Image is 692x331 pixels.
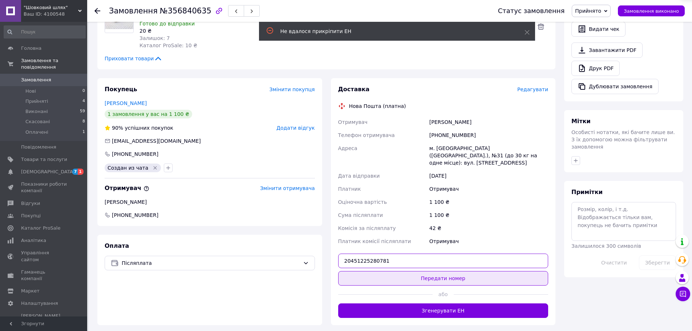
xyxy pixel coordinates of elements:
div: м. [GEOGRAPHIC_DATA] ([GEOGRAPHIC_DATA].), №31 (до 30 кг на одне місце): вул. [STREET_ADDRESS] [428,142,550,169]
span: №356840635 [160,7,211,15]
a: [PERSON_NAME] [105,100,147,106]
span: Платник [338,186,361,192]
span: Показники роботи компанії [21,181,67,194]
span: Отримувач [105,185,149,191]
span: Покупець [105,86,137,93]
button: Дублювати замовлення [571,79,659,94]
div: 1 100 ₴ [428,195,550,209]
input: Пошук [4,25,86,39]
span: Адреса [338,145,357,151]
span: Оплата [105,242,129,249]
span: Маркет [21,288,40,294]
div: 20 ₴ [139,27,272,35]
span: 0 [82,88,85,94]
button: Видати чек [571,21,626,37]
div: 1 100 ₴ [428,209,550,222]
span: Доставка [338,86,370,93]
span: 7 [72,169,78,175]
span: Редагувати [517,86,548,92]
span: Залишок: 7 [139,35,170,41]
button: Передати номер [338,271,549,286]
span: Скасовані [25,118,50,125]
span: Відгуки [21,200,40,207]
span: Мітки [571,118,591,125]
a: Завантажити PDF [571,43,643,58]
span: Каталог ProSale: 10 ₴ [139,43,197,48]
div: Нова Пошта (платна) [347,102,408,110]
span: Післяплата [122,259,300,267]
span: Управління сайтом [21,250,67,263]
span: Дата відправки [338,173,380,179]
span: 1 [82,129,85,136]
span: 4 [82,98,85,105]
svg: Видалити мітку [152,165,158,171]
div: [PHONE_NUMBER] [111,150,159,158]
span: Телефон отримувача [338,132,395,138]
span: Платник комісії післяплати [338,238,411,244]
div: Не вдалося прикріпити ЕН [280,28,506,35]
div: 42 ₴ [428,222,550,235]
span: 1 [78,169,84,175]
span: Прийняті [25,98,48,105]
div: успішних покупок [105,124,173,132]
span: Видалити [534,19,548,34]
div: [PERSON_NAME] [105,198,315,206]
a: Друк PDF [571,61,620,76]
div: [DATE] [428,169,550,182]
span: Сума післяплати [338,212,383,218]
span: [PHONE_NUMBER] [111,211,159,219]
div: 1 замовлення у вас на 1 100 ₴ [105,110,192,118]
span: Змінити покупця [270,86,315,92]
span: Товари та послуги [21,156,67,163]
span: [DEMOGRAPHIC_DATA] [21,169,75,175]
span: Приховати товари [105,55,162,62]
div: [PERSON_NAME] [428,116,550,129]
span: Аналітика [21,237,46,244]
span: Головна [21,45,41,52]
div: Отримувач [428,235,550,248]
span: Налаштування [21,300,58,307]
div: Повернутися назад [94,7,100,15]
span: [EMAIL_ADDRESS][DOMAIN_NAME] [112,138,201,144]
div: Отримувач [428,182,550,195]
button: Чат з покупцем [676,287,690,301]
span: Прийнято [575,8,601,14]
span: Замовлення виконано [624,8,679,14]
span: 90% [112,125,123,131]
span: Нові [25,88,36,94]
span: Замовлення та повідомлення [21,57,87,70]
span: Покупці [21,213,41,219]
span: Гаманець компанії [21,269,67,282]
input: Номер експрес-накладної [338,254,549,268]
span: "Шовковий шлях" [24,4,78,11]
span: Повідомлення [21,144,56,150]
span: Замовлення [21,77,51,83]
span: Отримувач [338,119,368,125]
div: Статус замовлення [498,7,565,15]
span: Додати відгук [276,125,315,131]
span: Виконані [25,108,48,115]
span: Змінити отримувача [260,185,315,191]
span: Каталог ProSale [21,225,60,231]
button: Замовлення виконано [618,5,685,16]
span: Залишилося 300 символів [571,243,641,249]
div: Ваш ID: 4100548 [24,11,87,17]
span: Примітки [571,189,603,195]
button: Згенерувати ЕН [338,303,549,318]
span: 59 [80,108,85,115]
span: або [433,291,454,298]
span: Комісія за післяплату [338,225,396,231]
span: Оплачені [25,129,48,136]
span: Особисті нотатки, які бачите лише ви. З їх допомогою можна фільтрувати замовлення [571,129,675,150]
span: Замовлення [109,7,158,15]
div: [PHONE_NUMBER] [428,129,550,142]
span: Оціночна вартість [338,199,387,205]
span: Готово до відправки [139,21,195,27]
span: 8 [82,118,85,125]
span: Создан из чата [108,165,148,171]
